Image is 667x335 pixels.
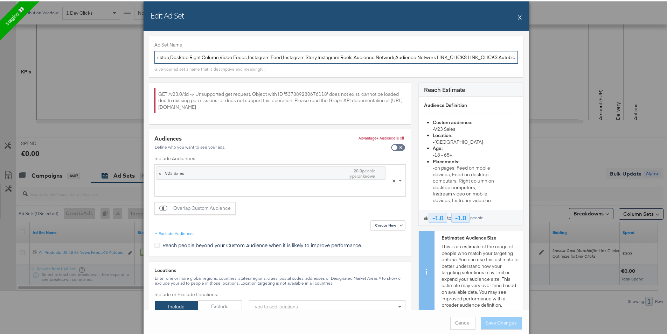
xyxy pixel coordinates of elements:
[435,230,523,311] div: This is an estimate of the range of people who match your targeting criteria. You can use this es...
[162,240,362,247] span: Reach people beyond your Custom Audience when it is likely to improve performance.
[391,163,397,195] span: Clear all
[433,150,452,157] span: - 18 - 65+
[470,214,484,219] div: people
[433,118,472,124] strong: Custom audience:
[359,134,404,139] p: Advantage+ Audience is off
[392,176,396,182] span: ×
[433,157,459,163] strong: Placements:
[154,229,195,235] div: Exclude Audiences
[198,299,242,312] button: Exclude
[433,137,483,144] span: - [GEOGRAPHIC_DATA]
[154,143,225,148] div: Define who you want to see your ads.
[159,229,195,235] div: Exclude Audiences
[154,290,242,297] label: Include or Exclude Locations:
[151,9,184,19] h2: Edit Ad Set
[419,209,523,224] div: to
[348,172,375,177] div: Type:
[518,9,522,23] button: X
[154,133,225,141] div: Audiences
[357,172,375,177] strong: Unknown
[433,144,443,150] strong: Age:
[154,275,405,284] div: Enter one or more global regions, countries, states/regions, cities, postal codes, addresses or D...
[155,299,198,312] button: Include
[154,40,518,47] label: Ad Set Name:
[154,154,406,161] label: Include Audiences:
[370,219,405,229] button: Create New
[354,166,375,172] div: people
[450,315,475,328] button: Cancel
[429,212,447,221] div: -1.0
[424,84,465,92] strong: Reach Estimate
[442,233,520,240] div: Estimated Audience Size
[154,65,265,71] div: Give your ad set a name that is descriptive and meaningful.
[154,87,405,112] div: GET /v23.0/:id -> Unsupported get request. Object with ID '537889280676118' does not exist, canno...
[433,131,452,137] strong: Location:
[154,266,405,272] div: Locations
[433,124,456,131] span: - V23 Sales
[424,101,518,107] div: Audience Definition
[157,165,163,178] span: ×
[165,169,343,174] div: V23 Sales
[354,166,362,172] strong: 20.0
[154,201,236,213] button: Overlap Custom Audience
[451,212,470,221] div: -1.0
